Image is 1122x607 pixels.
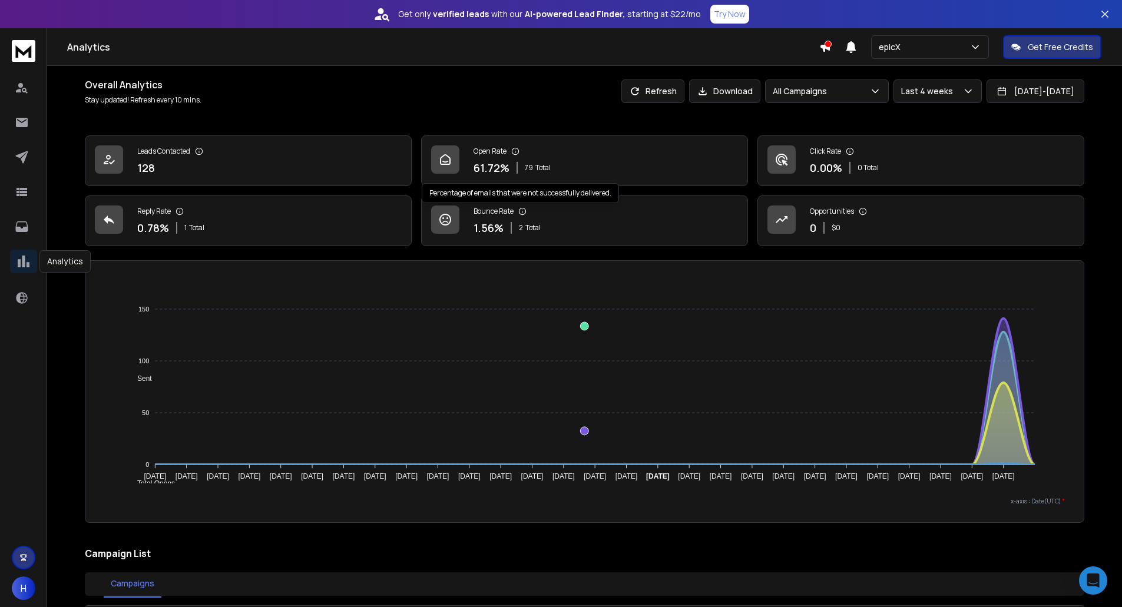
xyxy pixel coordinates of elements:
[525,223,541,233] span: Total
[128,479,175,487] span: Total Opens
[584,472,606,480] tspan: [DATE]
[525,163,533,173] span: 79
[772,472,795,480] tspan: [DATE]
[773,85,832,97] p: All Campaigns
[429,188,611,198] p: Percentage of emails that were not successfully delivered.
[804,472,826,480] tspan: [DATE]
[12,576,35,600] button: H
[176,472,198,480] tspan: [DATE]
[137,147,190,156] p: Leads Contacted
[207,472,229,480] tspan: [DATE]
[474,220,504,236] p: 1.56 %
[238,472,260,480] tspan: [DATE]
[85,78,201,92] h1: Overall Analytics
[521,472,544,480] tspan: [DATE]
[519,223,523,233] span: 2
[757,195,1084,246] a: Opportunities0$0
[85,195,412,246] a: Reply Rate0.78%1Total
[458,472,481,480] tspan: [DATE]
[992,472,1015,480] tspan: [DATE]
[552,472,575,480] tspan: [DATE]
[128,374,152,383] span: Sent
[138,306,149,313] tspan: 150
[85,546,1084,560] h2: Campaign List
[929,472,952,480] tspan: [DATE]
[810,220,816,236] p: 0
[85,95,201,105] p: Stay updated! Refresh every 10 mins.
[189,223,204,233] span: Total
[138,357,149,364] tspan: 100
[433,8,489,20] strong: verified leads
[301,472,323,480] tspan: [DATE]
[474,207,514,216] p: Bounce Rate
[145,461,149,468] tspan: 0
[987,79,1084,103] button: [DATE]-[DATE]
[137,207,171,216] p: Reply Rate
[137,220,169,236] p: 0.78 %
[421,135,748,186] a: Open Rate61.72%79Total
[489,472,512,480] tspan: [DATE]
[85,135,412,186] a: Leads Contacted128
[810,160,842,176] p: 0.00 %
[714,8,746,20] p: Try Now
[689,79,760,103] button: Download
[646,85,677,97] p: Refresh
[713,85,753,97] p: Download
[858,163,879,173] p: 0 Total
[474,147,507,156] p: Open Rate
[398,8,701,20] p: Get only with our starting at $22/mo
[621,79,684,103] button: Refresh
[474,160,509,176] p: 61.72 %
[1003,35,1101,59] button: Get Free Credits
[535,163,551,173] span: Total
[525,8,625,20] strong: AI-powered Lead Finder,
[741,472,763,480] tspan: [DATE]
[810,147,841,156] p: Click Rate
[142,409,149,416] tspan: 50
[426,472,449,480] tspan: [DATE]
[104,570,161,598] button: Campaigns
[104,497,1065,506] p: x-axis : Date(UTC)
[898,472,921,480] tspan: [DATE]
[646,472,670,480] tspan: [DATE]
[39,250,91,273] div: Analytics
[67,40,819,54] h1: Analytics
[832,223,840,233] p: $ 0
[332,472,355,480] tspan: [DATE]
[12,40,35,62] img: logo
[395,472,418,480] tspan: [DATE]
[835,472,858,480] tspan: [DATE]
[184,223,187,233] span: 1
[137,160,155,176] p: 128
[879,41,905,53] p: epicX
[710,472,732,480] tspan: [DATE]
[710,5,749,24] button: Try Now
[364,472,386,480] tspan: [DATE]
[1079,566,1107,595] div: Open Intercom Messenger
[144,472,166,480] tspan: [DATE]
[1028,41,1093,53] p: Get Free Credits
[961,472,984,480] tspan: [DATE]
[757,135,1084,186] a: Click Rate0.00%0 Total
[810,207,854,216] p: Opportunities
[678,472,700,480] tspan: [DATE]
[867,472,889,480] tspan: [DATE]
[421,195,748,246] a: Bounce Rate1.56%2Total
[901,85,958,97] p: Last 4 weeks
[615,472,638,480] tspan: [DATE]
[270,472,292,480] tspan: [DATE]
